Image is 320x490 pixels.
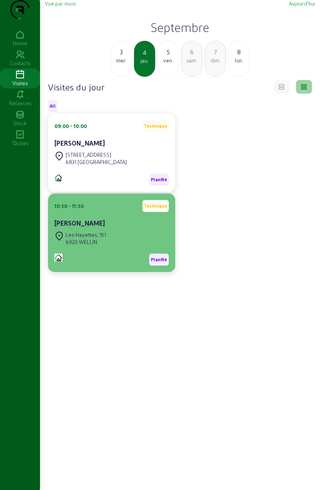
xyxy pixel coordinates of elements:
[151,177,167,182] span: Planifié
[158,47,178,57] div: 5
[48,81,104,92] h4: Visites du jour
[144,123,167,129] span: Technique
[158,57,178,64] div: ven.
[229,57,249,64] div: lun.
[54,139,105,147] cam-card-title: [PERSON_NAME]
[50,103,56,109] span: All
[151,257,167,262] span: Planifié
[229,47,249,57] div: 8
[135,48,154,57] div: 4
[54,202,84,210] div: 10:30 - 11:30
[45,0,76,6] span: Vue par mois
[111,47,131,57] div: 3
[54,219,105,227] cam-card-title: [PERSON_NAME]
[289,0,315,6] span: Aujourd'hui
[66,151,127,158] div: [STREET_ADDRESS]
[54,122,87,130] div: 09:00 - 10:00
[182,57,202,64] div: sam.
[66,158,127,166] div: 6831 [GEOGRAPHIC_DATA]
[182,47,202,57] div: 6
[205,57,226,64] div: dim.
[205,47,226,57] div: 7
[135,57,154,64] div: jeu.
[54,254,62,262] img: CIME
[54,174,62,182] img: CIME
[111,57,131,64] div: mer.
[144,203,167,209] span: Technique
[66,231,106,238] div: Les-Hayettes, 151
[66,238,106,246] div: 6920 WELLIN
[45,20,315,34] h2: Septembre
